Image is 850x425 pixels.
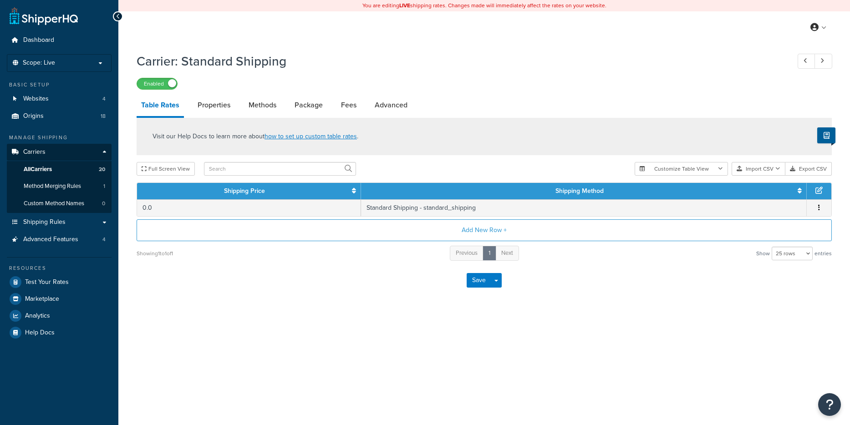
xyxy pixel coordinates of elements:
[7,134,112,142] div: Manage Shipping
[153,132,358,142] p: Visit our Help Docs to learn more about .
[7,178,112,195] a: Method Merging Rules1
[137,52,781,70] h1: Carrier: Standard Shipping
[7,231,112,248] li: Advanced Features
[23,59,55,67] span: Scope: Live
[817,127,835,143] button: Show Help Docs
[7,81,112,89] div: Basic Setup
[193,94,235,116] a: Properties
[23,218,66,226] span: Shipping Rules
[336,94,361,116] a: Fees
[101,112,106,120] span: 18
[501,248,513,257] span: Next
[7,214,112,231] a: Shipping Rules
[456,248,478,257] span: Previous
[24,182,81,190] span: Method Merging Rules
[23,236,78,243] span: Advanced Features
[244,94,281,116] a: Methods
[7,274,112,290] a: Test Your Rates
[137,94,184,118] a: Table Rates
[7,231,112,248] a: Advanced Features4
[7,91,112,107] a: Websites4
[7,32,112,49] a: Dashboard
[7,161,112,178] a: AllCarriers20
[25,329,55,337] span: Help Docs
[99,166,105,173] span: 20
[7,291,112,307] a: Marketplace
[7,108,112,125] a: Origins18
[814,247,832,260] span: entries
[102,95,106,103] span: 4
[204,162,356,176] input: Search
[137,247,173,260] div: Showing 1 to 1 of 1
[25,295,59,303] span: Marketplace
[102,200,105,207] span: 0
[103,182,105,190] span: 1
[7,144,112,161] a: Carriers
[798,54,815,69] a: Previous Record
[24,200,84,207] span: Custom Method Names
[7,324,112,341] a: Help Docs
[555,186,604,196] a: Shipping Method
[7,264,112,272] div: Resources
[732,162,785,176] button: Import CSV
[7,144,112,213] li: Carriers
[370,94,412,116] a: Advanced
[495,246,519,261] a: Next
[23,112,44,120] span: Origins
[265,132,357,141] a: how to set up custom table rates
[399,1,410,10] b: LIVE
[290,94,327,116] a: Package
[361,199,807,216] td: Standard Shipping - standard_shipping
[785,162,832,176] button: Export CSV
[25,278,69,286] span: Test Your Rates
[23,36,54,44] span: Dashboard
[756,247,770,260] span: Show
[7,195,112,212] li: Custom Method Names
[7,308,112,324] a: Analytics
[23,95,49,103] span: Websites
[814,54,832,69] a: Next Record
[102,236,106,243] span: 4
[467,273,491,288] button: Save
[224,186,265,196] a: Shipping Price
[7,195,112,212] a: Custom Method Names0
[23,148,46,156] span: Carriers
[24,166,52,173] span: All Carriers
[635,162,728,176] button: Customize Table View
[137,162,195,176] button: Full Screen View
[818,393,841,416] button: Open Resource Center
[483,246,496,261] a: 1
[7,178,112,195] li: Method Merging Rules
[137,199,361,216] td: 0.0
[137,219,832,241] button: Add New Row +
[137,78,177,89] label: Enabled
[25,312,50,320] span: Analytics
[450,246,484,261] a: Previous
[7,91,112,107] li: Websites
[7,108,112,125] li: Origins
